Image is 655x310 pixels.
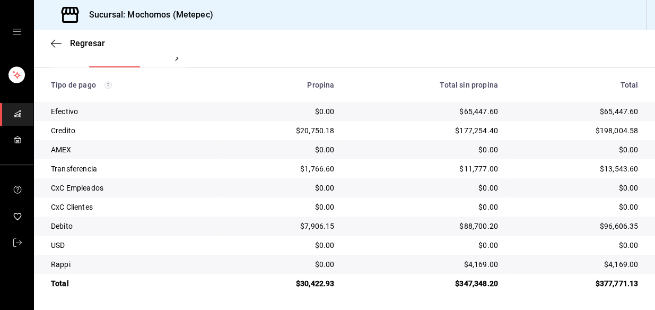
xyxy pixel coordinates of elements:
div: $0.00 [515,202,638,212]
div: AMEX [51,144,214,155]
div: CxC Empleados [51,183,214,193]
div: $0.00 [231,183,335,193]
button: Ver resumen [89,49,141,67]
div: $0.00 [231,144,335,155]
div: $4,169.00 [515,259,638,270]
div: Total [515,81,638,89]
button: open drawer [13,28,21,36]
div: $0.00 [515,183,638,193]
div: $96,606.35 [515,221,638,231]
div: $0.00 [231,106,335,117]
div: $4,169.00 [351,259,497,270]
div: CxC Clientes [51,202,214,212]
div: Rappi [51,259,214,270]
div: $198,004.58 [515,125,638,136]
div: $177,254.40 [351,125,497,136]
div: $65,447.60 [351,106,497,117]
div: Propina [231,81,335,89]
div: $0.00 [231,259,335,270]
div: navigation tabs [89,49,166,67]
button: Ver pagos [158,49,198,67]
div: $0.00 [231,202,335,212]
div: $0.00 [515,144,638,155]
h3: Sucursal: Mochomos (Metepec) [81,8,213,21]
div: $0.00 [351,183,497,193]
svg: Los pagos realizados con Pay y otras terminales son montos brutos. [104,81,112,89]
div: $0.00 [231,240,335,251]
span: Regresar [70,38,105,48]
div: Efectivo [51,106,214,117]
div: $11,777.00 [351,163,497,174]
div: Credito [51,125,214,136]
div: $0.00 [351,202,497,212]
div: $88,700.20 [351,221,497,231]
div: $30,422.93 [231,278,335,289]
button: Regresar [51,38,105,48]
div: $1,766.60 [231,163,335,174]
div: $347,348.20 [351,278,497,289]
div: Tipo de pago [51,81,214,89]
div: Total sin propina [351,81,497,89]
div: $0.00 [351,240,497,251]
div: USD [51,240,214,251]
div: $377,771.13 [515,278,638,289]
div: $0.00 [351,144,497,155]
div: $20,750.18 [231,125,335,136]
div: $65,447.60 [515,106,638,117]
div: Total [51,278,214,289]
div: Debito [51,221,214,231]
div: Transferencia [51,163,214,174]
div: $0.00 [515,240,638,251]
div: $7,906.15 [231,221,335,231]
div: $13,543.60 [515,163,638,174]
